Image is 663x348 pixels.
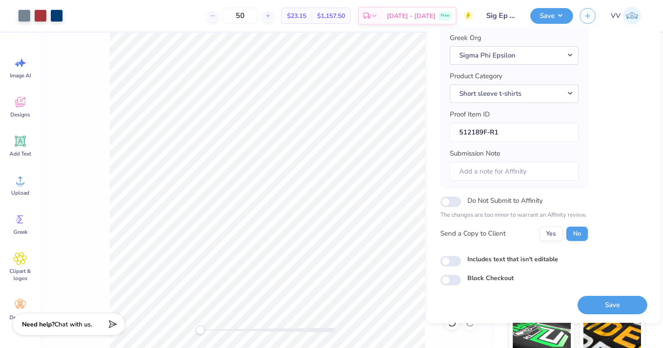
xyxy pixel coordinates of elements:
[9,314,31,321] span: Decorate
[450,71,502,82] label: Product Category
[566,227,588,241] button: No
[607,7,645,25] a: VV
[13,228,27,236] span: Greek
[440,211,588,220] p: The changes are too minor to warrant an Affinity review.
[611,11,621,21] span: VV
[623,7,641,25] img: Via Villanueva
[54,320,92,329] span: Chat with us.
[450,162,578,181] input: Add a note for Affinity
[578,296,647,314] button: Save
[450,46,578,65] button: Sigma Phi Epsilon
[450,85,578,103] button: Short sleeve t-shirts
[530,8,573,24] button: Save
[440,229,506,239] div: Send a Copy to Client
[450,149,500,159] label: Submission Note
[441,13,449,19] span: Free
[450,110,490,120] label: Proof Item ID
[317,11,345,21] span: $1,157.50
[22,320,54,329] strong: Need help?
[10,111,30,118] span: Designs
[196,326,205,335] div: Accessibility label
[9,150,31,157] span: Add Text
[11,189,29,196] span: Upload
[467,273,514,283] label: Block Checkout
[5,268,35,282] span: Clipart & logos
[450,33,481,44] label: Greek Org
[467,195,543,207] label: Do Not Submit to Affinity
[467,254,558,264] label: Includes text that isn't editable
[539,227,563,241] button: Yes
[223,8,258,24] input: – –
[387,11,435,21] span: [DATE] - [DATE]
[479,7,524,25] input: Untitled Design
[287,11,306,21] span: $23.15
[10,72,31,79] span: Image AI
